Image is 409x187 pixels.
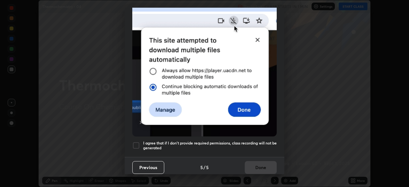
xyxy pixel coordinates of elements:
[200,164,203,171] h4: 5
[206,164,209,171] h4: 5
[204,164,205,171] h4: /
[143,141,277,151] h5: I agree that if I don't provide required permissions, class recording will not be generated
[132,161,164,174] button: Previous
